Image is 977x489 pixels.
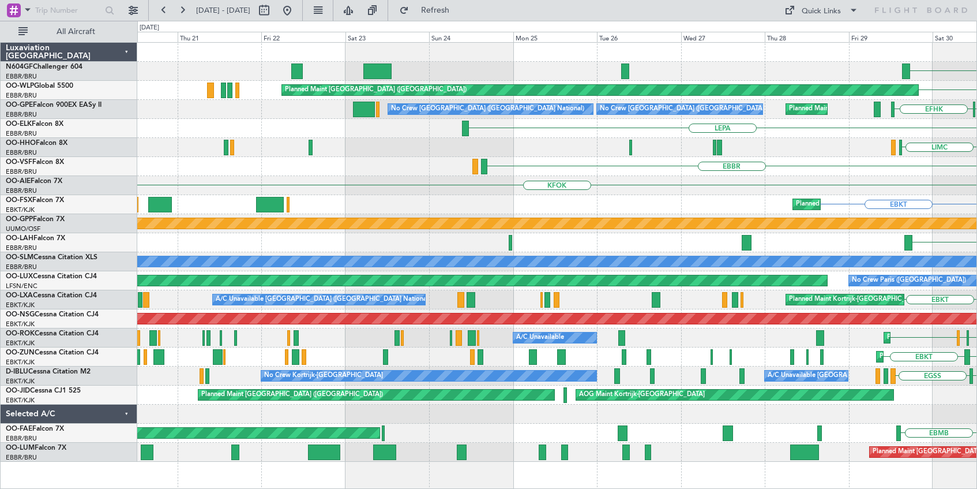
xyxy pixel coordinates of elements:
[6,301,35,309] a: EBKT/KJK
[411,6,460,14] span: Refresh
[6,282,37,290] a: LFSN/ENC
[6,445,66,451] a: OO-LUMFalcon 7X
[6,396,35,405] a: EBKT/KJK
[6,83,73,89] a: OO-WLPGlobal 5500
[394,1,463,20] button: Refresh
[6,263,37,271] a: EBBR/BRU
[6,129,37,138] a: EBBR/BRU
[6,159,32,166] span: OO-VSF
[579,386,705,404] div: AOG Maint Kortrijk-[GEOGRAPHIC_DATA]
[6,102,33,109] span: OO-GPE
[6,434,37,443] a: EBBR/BRU
[6,72,37,81] a: EBBR/BRU
[6,292,97,299] a: OO-LXACessna Citation CJ4
[30,28,122,36] span: All Aircraft
[6,330,99,337] a: OO-ROKCessna Citation CJ4
[6,64,82,70] a: N604GFChallenger 604
[6,339,35,348] a: EBKT/KJK
[6,178,31,185] span: OO-AIE
[681,32,765,42] div: Wed 27
[6,311,99,318] a: OO-NSGCessna Citation CJ4
[6,273,33,280] span: OO-LUX
[796,196,930,213] div: Planned Maint Kortrijk-[GEOGRAPHIC_DATA]
[178,32,262,42] div: Thu 21
[6,64,33,70] span: N604GF
[140,23,159,33] div: [DATE]
[6,225,40,233] a: UUMO/OSF
[391,100,584,118] div: No Crew [GEOGRAPHIC_DATA] ([GEOGRAPHIC_DATA] National)
[264,367,383,385] div: No Crew Kortrijk-[GEOGRAPHIC_DATA]
[6,121,32,128] span: OO-ELK
[6,349,35,356] span: OO-ZUN
[6,453,37,462] a: EBBR/BRU
[285,81,467,99] div: Planned Maint [GEOGRAPHIC_DATA] ([GEOGRAPHIC_DATA])
[802,6,841,17] div: Quick Links
[6,159,64,166] a: OO-VSFFalcon 8X
[6,311,35,318] span: OO-NSG
[6,121,63,128] a: OO-ELKFalcon 8X
[6,235,33,242] span: OO-LAH
[6,178,62,185] a: OO-AIEFalcon 7X
[768,367,952,385] div: A/C Unavailable [GEOGRAPHIC_DATA]-[GEOGRAPHIC_DATA]
[6,140,36,147] span: OO-HHO
[6,83,34,89] span: OO-WLP
[6,368,28,375] span: D-IBLU
[6,206,35,214] a: EBKT/KJK
[6,140,67,147] a: OO-HHOFalcon 8X
[6,377,35,386] a: EBKT/KJK
[849,32,933,42] div: Fri 29
[6,216,65,223] a: OO-GPPFalcon 7X
[6,349,99,356] a: OO-ZUNCessna Citation CJ4
[6,148,37,157] a: EBBR/BRU
[216,291,430,308] div: A/C Unavailable [GEOGRAPHIC_DATA] ([GEOGRAPHIC_DATA] National)
[6,368,91,375] a: D-IBLUCessna Citation M2
[6,273,97,280] a: OO-LUXCessna Citation CJ4
[13,23,125,41] button: All Aircraft
[6,320,35,329] a: EBKT/KJK
[6,167,37,176] a: EBBR/BRU
[6,445,35,451] span: OO-LUM
[6,186,37,195] a: EBBR/BRU
[516,329,564,346] div: A/C Unavailable
[852,272,966,289] div: No Crew Paris ([GEOGRAPHIC_DATA])
[6,91,37,100] a: EBBR/BRU
[6,197,64,204] a: OO-FSXFalcon 7X
[6,425,32,432] span: OO-FAE
[196,5,250,16] span: [DATE] - [DATE]
[779,1,864,20] button: Quick Links
[261,32,345,42] div: Fri 22
[429,32,513,42] div: Sun 24
[6,197,32,204] span: OO-FSX
[6,254,33,261] span: OO-SLM
[6,425,64,432] a: OO-FAEFalcon 7X
[345,32,430,42] div: Sat 23
[597,32,681,42] div: Tue 26
[6,292,33,299] span: OO-LXA
[35,2,102,19] input: Trip Number
[6,244,37,252] a: EBBR/BRU
[6,235,65,242] a: OO-LAHFalcon 7X
[6,110,37,119] a: EBBR/BRU
[6,254,97,261] a: OO-SLMCessna Citation XLS
[6,216,33,223] span: OO-GPP
[6,102,102,109] a: OO-GPEFalcon 900EX EASy II
[201,386,383,404] div: Planned Maint [GEOGRAPHIC_DATA] ([GEOGRAPHIC_DATA])
[6,358,35,367] a: EBKT/KJK
[600,100,793,118] div: No Crew [GEOGRAPHIC_DATA] ([GEOGRAPHIC_DATA] National)
[765,32,849,42] div: Thu 28
[789,291,923,308] div: Planned Maint Kortrijk-[GEOGRAPHIC_DATA]
[6,387,81,394] a: OO-JIDCessna CJ1 525
[6,387,30,394] span: OO-JID
[6,330,35,337] span: OO-ROK
[513,32,598,42] div: Mon 25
